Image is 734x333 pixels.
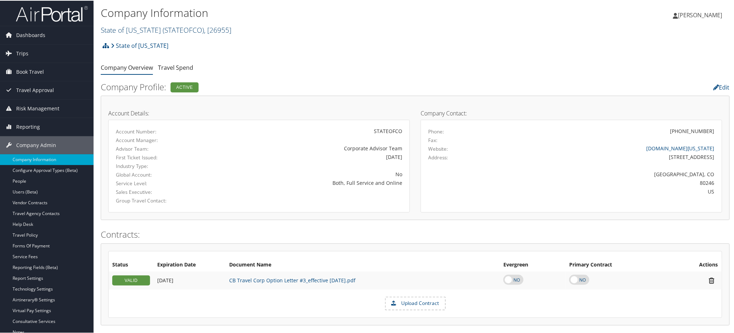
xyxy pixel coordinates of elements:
div: VALID [112,275,150,285]
div: STATEOFCO [215,127,402,134]
label: Upload Contract [386,297,445,309]
th: Status [109,258,154,271]
a: State of [US_STATE] [101,24,231,34]
span: , [ 26955 ] [204,24,231,34]
div: No [215,170,402,177]
span: Reporting [16,117,40,135]
div: 80246 [503,178,715,186]
div: [STREET_ADDRESS] [503,152,715,160]
span: [DATE] [157,276,173,283]
span: [PERSON_NAME] [678,10,722,18]
label: Group Travel Contact: [116,196,204,204]
label: Account Manager: [116,136,204,143]
h2: Company Profile: [101,80,516,92]
label: Service Level: [116,179,204,186]
label: Industry Type: [116,162,204,169]
img: airportal-logo.png [16,5,88,22]
label: Address: [428,153,448,160]
div: [GEOGRAPHIC_DATA], CO [503,170,715,177]
th: Actions [669,258,722,271]
span: Company Admin [16,136,56,154]
span: ( STATEOFCO ) [163,24,204,34]
h1: Company Information [101,5,520,20]
a: Travel Spend [158,63,193,71]
div: Corporate Advisor Team [215,144,402,151]
div: Both, Full Service and Online [215,178,402,186]
span: Risk Management [16,99,59,117]
th: Primary Contract [566,258,669,271]
h4: Company Contact: [421,110,722,115]
span: Book Travel [16,62,44,80]
a: Edit [713,83,730,91]
label: Fax: [428,136,438,143]
label: Phone: [428,127,444,134]
h2: Contracts: [101,228,730,240]
div: US [503,187,715,195]
div: Add/Edit Date [157,277,222,283]
h4: Account Details: [108,110,410,115]
span: Trips [16,44,28,62]
th: Evergreen [500,258,566,271]
a: Company Overview [101,63,153,71]
a: CB Travel Corp Option Letter #3_effective [DATE].pdf [229,276,355,283]
label: Advisor Team: [116,145,204,152]
th: Expiration Date [154,258,226,271]
span: Travel Approval [16,81,54,99]
a: [PERSON_NAME] [673,4,730,25]
label: Sales Executive: [116,188,204,195]
label: Website: [428,145,448,152]
div: Active [171,82,199,92]
a: State of [US_STATE] [111,38,168,52]
label: Global Account: [116,170,204,178]
label: First Ticket Issued: [116,153,204,160]
th: Document Name [226,258,500,271]
div: [DATE] [215,152,402,160]
i: Remove Contract [706,276,718,284]
label: Account Number: [116,127,204,134]
a: [DOMAIN_NAME][US_STATE] [646,144,715,151]
div: [PHONE_NUMBER] [670,127,715,134]
span: Dashboards [16,26,45,44]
